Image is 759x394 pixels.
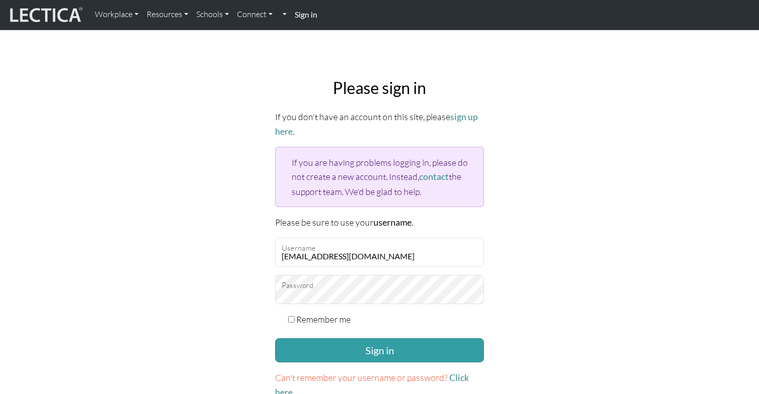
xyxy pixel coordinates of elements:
button: Sign in [275,338,484,362]
img: lecticalive [8,6,83,25]
span: Can't remember your username or password? [275,372,448,383]
p: If you don't have an account on this site, please . [275,110,484,139]
a: Sign in [291,4,321,26]
a: Workplace [91,4,143,25]
a: Connect [233,4,277,25]
a: contact [419,171,449,182]
input: Username [275,238,484,267]
strong: Sign in [295,10,317,19]
a: Schools [192,4,233,25]
a: Resources [143,4,192,25]
p: Please be sure to use your . [275,215,484,230]
strong: username [373,217,412,228]
h2: Please sign in [275,78,484,97]
div: If you are having problems logging in, please do not create a new account. Instead, the support t... [275,147,484,207]
label: Remember me [296,312,351,326]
